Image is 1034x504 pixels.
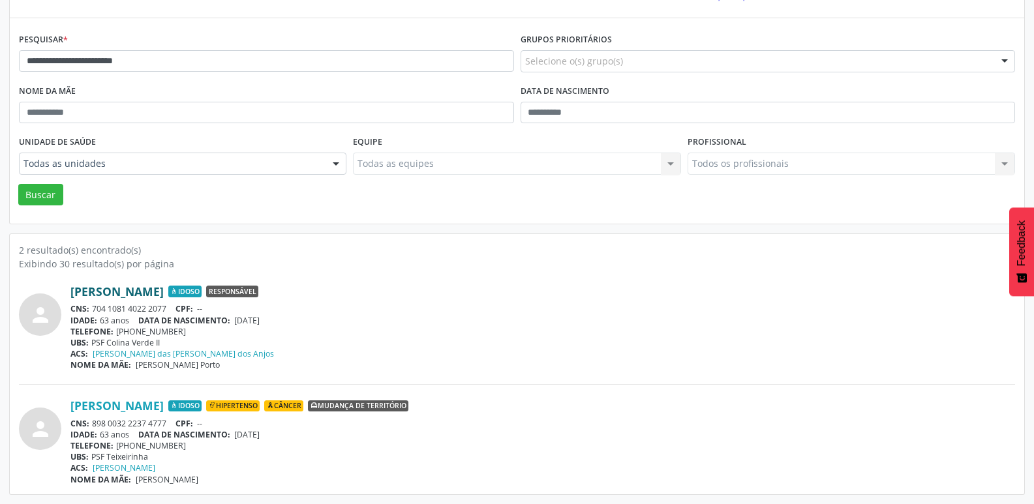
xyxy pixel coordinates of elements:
span: [PERSON_NAME] Porto [136,359,220,370]
span: -- [197,418,202,429]
span: [DATE] [234,315,260,326]
label: Equipe [353,132,382,153]
div: 704 1081 4022 2077 [70,303,1015,314]
span: Câncer [264,400,303,412]
label: Profissional [688,132,746,153]
label: Data de nascimento [521,82,609,102]
span: CNS: [70,418,89,429]
span: ACS: [70,462,88,473]
span: UBS: [70,337,89,348]
span: Hipertenso [206,400,260,412]
span: CPF: [175,303,193,314]
span: Idoso [168,400,202,412]
span: TELEFONE: [70,326,114,337]
label: Nome da mãe [19,82,76,102]
span: CPF: [175,418,193,429]
span: NOME DA MÃE: [70,474,131,485]
button: Buscar [18,184,63,206]
i: person [29,417,52,441]
span: Responsável [206,286,258,297]
span: ACS: [70,348,88,359]
div: 2 resultado(s) encontrado(s) [19,243,1015,257]
a: [PERSON_NAME] [70,398,164,413]
div: 898 0032 2237 4777 [70,418,1015,429]
div: Exibindo 30 resultado(s) por página [19,257,1015,271]
a: [PERSON_NAME] das [PERSON_NAME] dos Anjos [93,348,274,359]
div: 63 anos [70,429,1015,440]
div: [PHONE_NUMBER] [70,440,1015,451]
div: PSF Colina Verde II [70,337,1015,348]
span: -- [197,303,202,314]
span: UBS: [70,451,89,462]
label: Pesquisar [19,30,68,50]
span: TELEFONE: [70,440,114,451]
span: [PERSON_NAME] [136,474,198,485]
span: Mudança de território [308,400,408,412]
span: DATA DE NASCIMENTO: [138,429,230,440]
span: Idoso [168,286,202,297]
i: person [29,303,52,327]
span: CNS: [70,303,89,314]
span: Todas as unidades [23,157,320,170]
span: IDADE: [70,429,97,440]
span: DATA DE NASCIMENTO: [138,315,230,326]
div: PSF Teixeirinha [70,451,1015,462]
span: Selecione o(s) grupo(s) [525,54,623,68]
span: [DATE] [234,429,260,440]
div: 63 anos [70,315,1015,326]
label: Unidade de saúde [19,132,96,153]
a: [PERSON_NAME] [70,284,164,299]
div: [PHONE_NUMBER] [70,326,1015,337]
button: Feedback - Mostrar pesquisa [1009,207,1034,296]
label: Grupos prioritários [521,30,612,50]
span: NOME DA MÃE: [70,359,131,370]
span: Feedback [1016,220,1027,266]
span: IDADE: [70,315,97,326]
a: [PERSON_NAME] [93,462,155,473]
